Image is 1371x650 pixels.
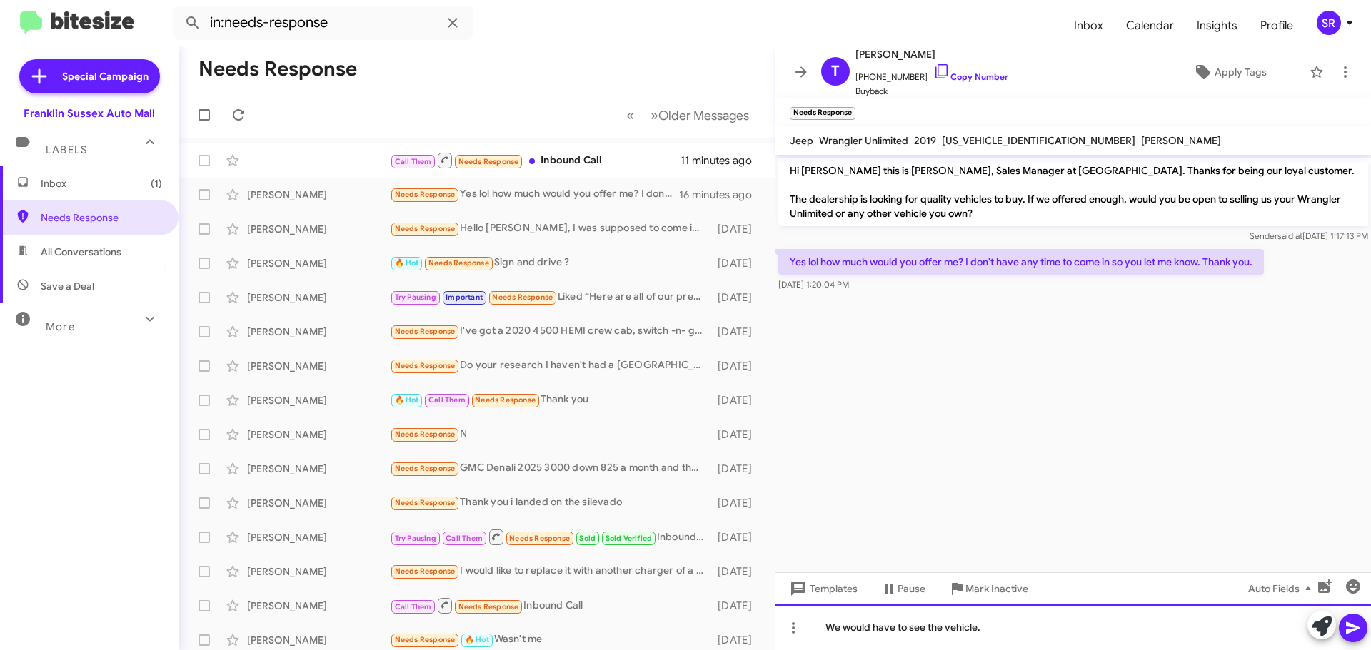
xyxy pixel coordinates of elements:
[710,462,763,476] div: [DATE]
[395,430,456,439] span: Needs Response
[618,101,643,130] button: Previous
[579,534,596,543] span: Sold
[390,392,710,408] div: Thank you
[458,157,519,166] span: Needs Response
[19,59,160,93] a: Special Campaign
[247,290,390,305] div: [PERSON_NAME]
[390,596,710,614] div: Inbound Call
[446,534,483,543] span: Call Them
[395,293,436,302] span: Try Pausing
[787,576,858,601] span: Templates
[509,534,570,543] span: Needs Response
[626,106,634,124] span: «
[247,633,390,647] div: [PERSON_NAME]
[778,279,849,290] span: [DATE] 1:20:04 PM
[446,293,483,302] span: Important
[710,325,763,339] div: [DATE]
[775,576,869,601] button: Templates
[390,631,710,648] div: Wasn't me
[390,563,710,579] div: I would like to replace it with another charger of a similar year make and model with a Hemi, pre...
[395,602,432,611] span: Call Them
[428,395,466,405] span: Call Them
[395,157,432,166] span: Call Them
[390,323,710,340] div: I've got a 2020 4500 HEMI crew cab, switch -n- go (dumpster & flatbed) with about 7000 miles
[390,494,710,511] div: Thank you i landed on the silevado
[855,84,1008,98] span: Buyback
[24,106,155,121] div: Franklin Sussex Auto Mall
[395,464,456,473] span: Needs Response
[390,220,710,237] div: Hello [PERSON_NAME], I was supposed to come in a few weeks ago but had a family emergency down in...
[710,530,763,544] div: [DATE]
[395,327,456,336] span: Needs Response
[790,134,813,147] span: Jeep
[710,290,763,305] div: [DATE]
[41,176,162,191] span: Inbox
[710,496,763,510] div: [DATE]
[247,427,390,442] div: [PERSON_NAME]
[199,58,357,81] h1: Needs Response
[395,534,436,543] span: Try Pausing
[247,564,390,579] div: [PERSON_NAME]
[395,190,456,199] span: Needs Response
[710,256,763,270] div: [DATE]
[937,576,1040,601] button: Mark Inactive
[942,134,1135,147] span: [US_VEHICLE_IDENTIFICATION_NUMBER]
[62,69,149,83] span: Special Campaign
[247,325,390,339] div: [PERSON_NAME]
[492,293,553,302] span: Needs Response
[933,71,1008,82] a: Copy Number
[390,460,710,477] div: GMC Denali 2025 3000 down 825 a month and they take my truck
[658,108,749,123] span: Older Messages
[247,496,390,510] div: [PERSON_NAME]
[173,6,473,40] input: Search
[1317,11,1341,35] div: SR
[1250,230,1368,241] span: Sender [DATE] 1:17:13 PM
[1156,59,1302,85] button: Apply Tags
[247,393,390,407] div: [PERSON_NAME]
[679,188,763,202] div: 16 minutes ago
[395,258,419,268] span: 🔥 Hot
[247,462,390,476] div: [PERSON_NAME]
[41,210,162,225] span: Needs Response
[1249,5,1305,46] a: Profile
[710,222,763,236] div: [DATE]
[390,151,681,169] div: Inbound Call
[1248,576,1317,601] span: Auto Fields
[247,188,390,202] div: [PERSON_NAME]
[965,576,1028,601] span: Mark Inactive
[914,134,936,147] span: 2019
[395,567,456,576] span: Needs Response
[1215,59,1267,85] span: Apply Tags
[390,186,679,203] div: Yes lol how much would you offer me? I don't have any time to come in so you let me know. Thank you.
[606,534,653,543] span: Sold Verified
[855,63,1008,84] span: [PHONE_NUMBER]
[1115,5,1185,46] a: Calendar
[465,635,489,644] span: 🔥 Hot
[475,395,536,405] span: Needs Response
[855,46,1008,63] span: [PERSON_NAME]
[1063,5,1115,46] a: Inbox
[681,153,763,168] div: 11 minutes ago
[710,359,763,373] div: [DATE]
[390,426,710,442] div: N
[428,258,489,268] span: Needs Response
[710,599,763,613] div: [DATE]
[775,604,1371,650] div: We would have to see the vehicle.
[1305,11,1355,35] button: SR
[395,395,419,405] span: 🔥 Hot
[247,256,390,270] div: [PERSON_NAME]
[247,359,390,373] div: [PERSON_NAME]
[395,635,456,644] span: Needs Response
[778,158,1368,226] p: Hi [PERSON_NAME] this is [PERSON_NAME], Sales Manager at [GEOGRAPHIC_DATA]. Thanks for being our ...
[869,576,937,601] button: Pause
[710,427,763,442] div: [DATE]
[390,528,710,546] div: Inbound Call
[651,106,658,124] span: »
[1277,230,1302,241] span: said at
[898,576,925,601] span: Pause
[41,245,121,259] span: All Conversations
[46,320,75,333] span: More
[710,393,763,407] div: [DATE]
